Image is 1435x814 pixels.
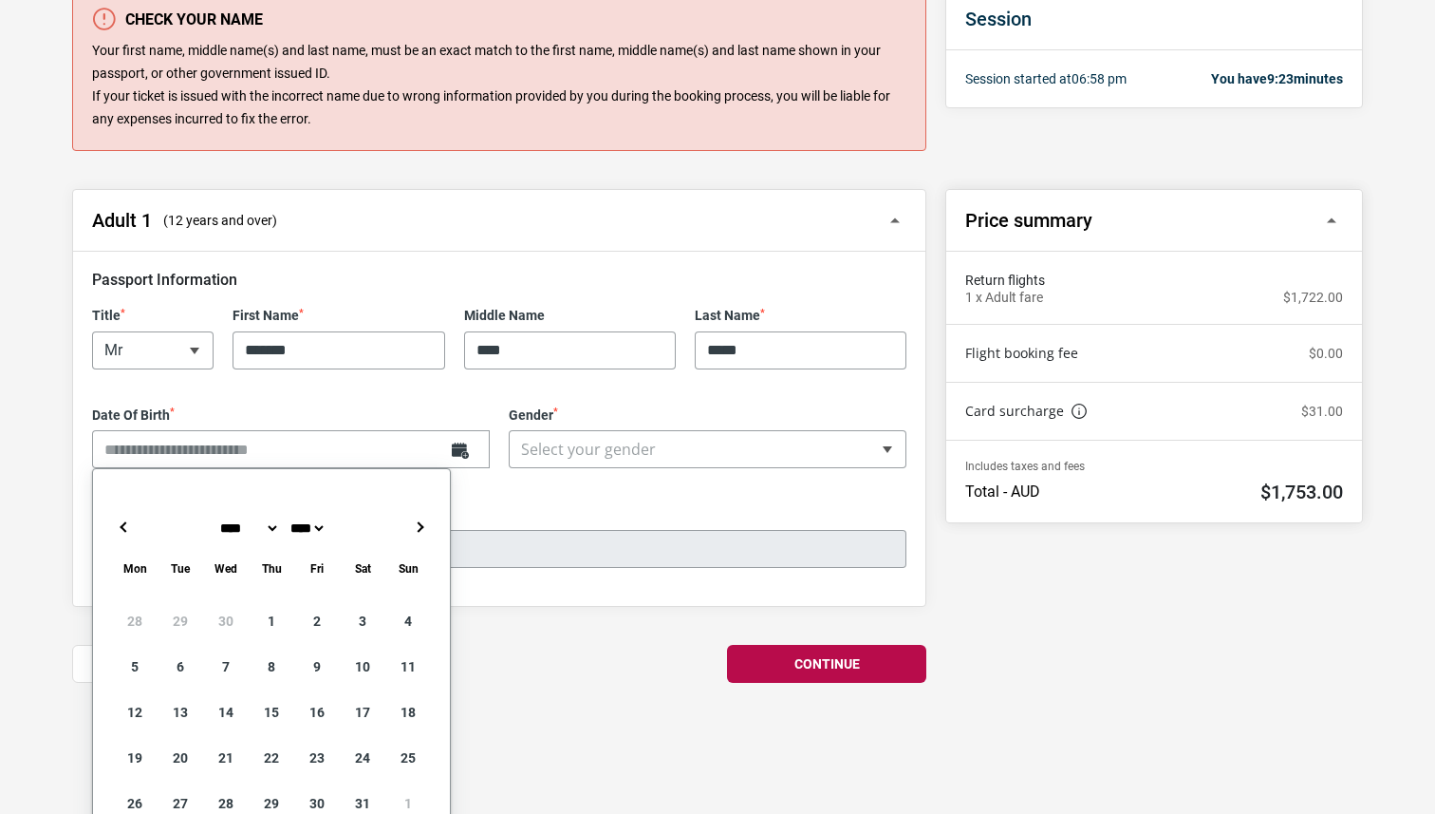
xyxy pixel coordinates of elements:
span: Mr [92,331,214,369]
div: 4 [385,598,431,644]
p: $0.00 [1309,346,1343,362]
div: 29 [158,598,203,644]
div: 17 [340,690,385,735]
div: 21 [203,735,249,781]
button: → [408,516,431,539]
button: Price summary [946,190,1362,252]
p: Total - AUD [965,483,1040,502]
p: Includes taxes and fees [965,460,1343,473]
div: 18 [385,690,431,735]
p: Session started at [965,69,1127,88]
div: 28 [112,598,158,644]
div: Tuesday [158,558,203,579]
div: 13 [158,690,203,735]
button: ← [112,516,135,539]
p: 1 x Adult fare [965,290,1043,306]
div: 9 [294,644,340,690]
div: 22 [249,735,294,781]
span: 9:23 [1267,71,1294,86]
div: Friday [294,558,340,579]
span: 06:58 pm [1072,71,1127,86]
span: Select your gender [521,439,656,460]
div: 5 [112,644,158,690]
a: Flight booking fee [965,344,1078,363]
label: Middle Name [464,308,676,324]
a: Card surcharge [965,402,1087,421]
div: 14 [203,690,249,735]
h3: Check your name [92,8,906,30]
div: Wednesday [203,558,249,579]
p: $1,722.00 [1283,290,1343,306]
div: 3 [340,598,385,644]
p: Your first name, middle name(s) and last name, must be an exact match to the first name, middle n... [92,40,906,130]
div: 11 [385,644,431,690]
div: 30 [203,598,249,644]
div: 20 [158,735,203,781]
h2: Price summary [965,209,1092,232]
label: Title [92,308,214,324]
div: 15 [249,690,294,735]
h2: Session [965,8,1343,30]
div: 19 [112,735,158,781]
div: 1 [249,598,294,644]
p: $31.00 [1301,404,1343,420]
div: 10 [340,644,385,690]
div: Monday [112,558,158,579]
label: Email Address [92,506,906,522]
div: Saturday [340,558,385,579]
h2: $1,753.00 [1260,481,1343,503]
span: Select your gender [510,431,905,468]
div: 2 [294,598,340,644]
label: Date Of Birth [92,407,490,424]
div: 25 [385,735,431,781]
label: Gender [509,407,906,424]
div: Sunday [385,558,431,579]
div: 23 [294,735,340,781]
div: 7 [203,644,249,690]
div: 6 [158,644,203,690]
div: 8 [249,644,294,690]
h2: Adult 1 [92,209,152,232]
div: Thursday [249,558,294,579]
span: Return flights [965,271,1343,290]
h3: Passport Information [92,271,906,289]
button: Back [72,645,271,683]
div: 12 [112,690,158,735]
div: 16 [294,690,340,735]
label: Last Name [695,308,906,324]
span: Mr [93,332,213,369]
div: 24 [340,735,385,781]
button: Continue [727,645,926,683]
button: Adult 1 (12 years and over) [73,190,925,252]
span: Select your gender [509,430,906,468]
label: First Name [233,308,444,324]
span: (12 years and over) [163,211,277,230]
p: You have minutes [1211,69,1343,88]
